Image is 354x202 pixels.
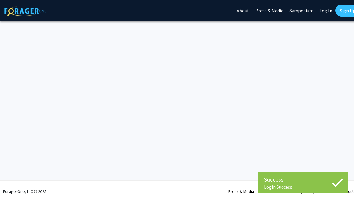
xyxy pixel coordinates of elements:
img: ForagerOne Logo [4,6,46,16]
div: Login Success [264,184,342,190]
a: Press & Media [228,189,254,194]
div: ForagerOne, LLC © 2025 [3,181,46,202]
div: Success [264,175,342,184]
